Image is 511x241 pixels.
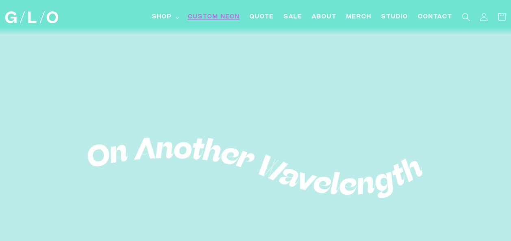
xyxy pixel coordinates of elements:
[283,13,302,22] span: SALE
[417,13,452,22] span: Contact
[470,202,511,241] iframe: Chat Widget
[244,8,278,26] a: Quote
[457,8,475,26] summary: Search
[183,8,244,26] a: Custom Neon
[413,8,457,26] a: Contact
[2,9,61,26] a: GLO Studio
[249,13,274,22] span: Quote
[152,13,172,22] span: Shop
[278,8,307,26] a: SALE
[187,13,239,22] span: Custom Neon
[381,13,408,22] span: Studio
[346,13,371,22] span: Merch
[376,8,413,26] a: Studio
[5,11,58,23] img: GLO Studio
[341,8,376,26] a: Merch
[307,8,341,26] a: About
[311,13,336,22] span: About
[147,8,183,26] summary: Shop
